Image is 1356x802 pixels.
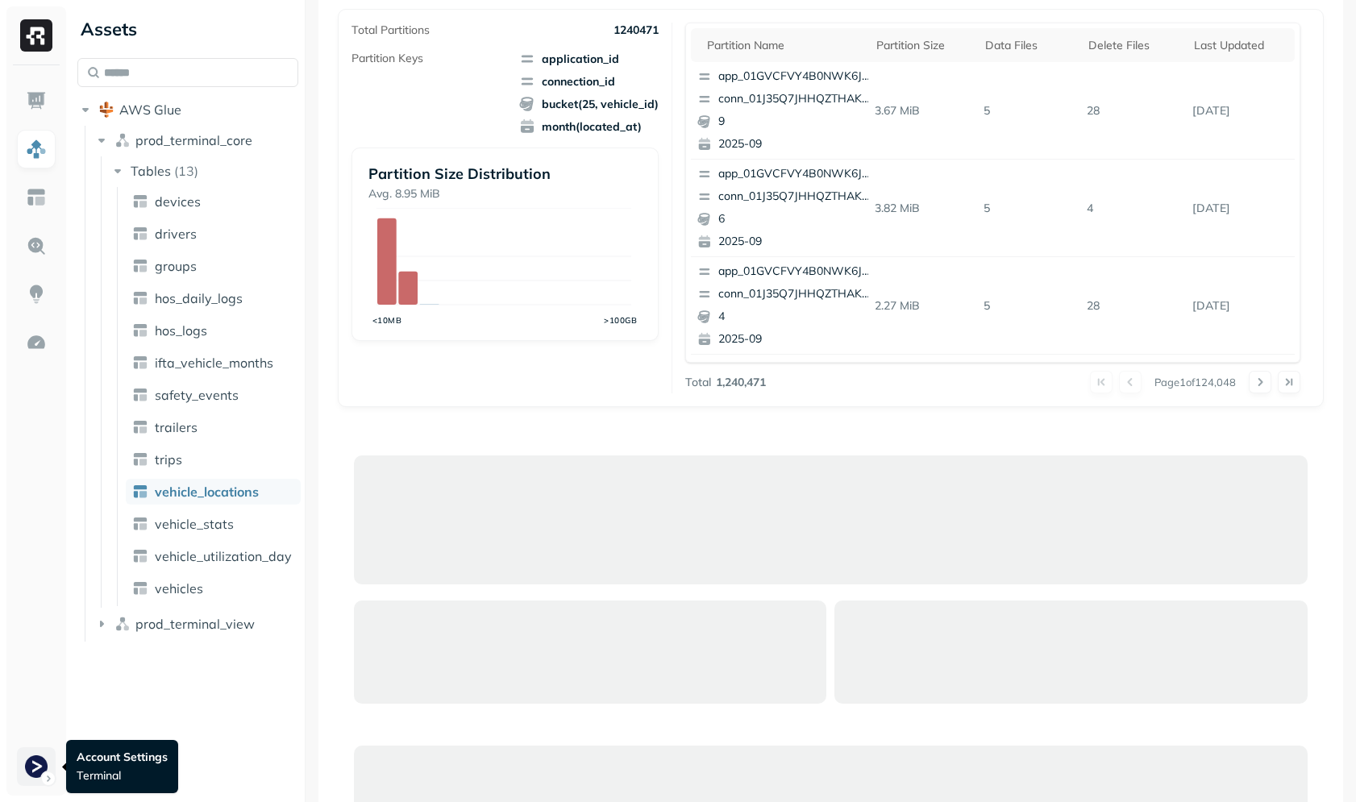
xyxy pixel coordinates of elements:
[126,285,301,311] a: hos_daily_logs
[868,292,977,320] p: 2.27 MiB
[131,163,171,179] span: Tables
[876,38,969,53] div: Partition size
[718,309,875,325] p: 4
[155,290,243,306] span: hos_daily_logs
[110,158,300,184] button: Tables(13)
[519,73,659,89] span: connection_id
[718,234,875,250] p: 2025-09
[119,102,181,118] span: AWS Glue
[351,51,423,66] p: Partition Keys
[691,62,881,159] button: app_01GVCFVY4B0NWK6JYK87JP2WRPconn_01J35Q7JHHQZTHAKRE6VGJHT8M92025-09
[132,290,148,306] img: table
[114,616,131,632] img: namespace
[691,355,881,451] button: app_01GVCFVY4B0NWK6JYK87JP2WRPconn_01J35Q7JHHQZTHAKRE6VGJHT8M212025-09
[155,419,198,435] span: trailers
[132,355,148,371] img: table
[718,286,875,302] p: conn_01J35Q7JHHQZTHAKRE6VGJHT8M
[716,375,766,390] p: 1,240,471
[707,38,860,53] div: Partition name
[77,750,168,765] p: Account Settings
[126,479,301,505] a: vehicle_locations
[1080,97,1186,125] p: 28
[718,211,875,227] p: 6
[155,580,203,596] span: vehicles
[132,419,148,435] img: table
[126,414,301,440] a: trailers
[718,91,875,107] p: conn_01J35Q7JHHQZTHAKRE6VGJHT8M
[685,375,711,390] p: Total
[155,387,239,403] span: safety_events
[132,580,148,596] img: table
[977,97,1080,125] p: 5
[519,51,659,67] span: application_id
[718,331,875,347] p: 2025-09
[132,484,148,500] img: table
[135,132,252,148] span: prod_terminal_core
[26,187,47,208] img: Asset Explorer
[868,97,977,125] p: 3.67 MiB
[155,516,234,532] span: vehicle_stats
[98,102,114,118] img: root
[126,447,301,472] a: trips
[132,387,148,403] img: table
[126,350,301,376] a: ifta_vehicle_months
[519,118,659,135] span: month(located_at)
[155,355,273,371] span: ifta_vehicle_months
[985,38,1072,53] div: Data Files
[126,221,301,247] a: drivers
[1080,194,1186,222] p: 4
[155,226,197,242] span: drivers
[26,139,47,160] img: Assets
[26,235,47,256] img: Query Explorer
[368,164,643,183] p: Partition Size Distribution
[1186,97,1295,125] p: Sep 14, 2025
[26,90,47,111] img: Dashboard
[132,226,148,242] img: table
[25,755,48,778] img: Terminal
[20,19,52,52] img: Ryft
[126,543,301,569] a: vehicle_utilization_day
[94,127,299,153] button: prod_terminal_core
[155,484,259,500] span: vehicle_locations
[126,189,301,214] a: devices
[977,292,1080,320] p: 5
[1194,38,1287,53] div: Last updated
[691,257,881,354] button: app_01GVCFVY4B0NWK6JYK87JP2WRPconn_01J35Q7JHHQZTHAKRE6VGJHT8M42025-09
[1186,292,1295,320] p: Sep 14, 2025
[977,194,1080,222] p: 5
[718,114,875,130] p: 9
[718,189,875,205] p: conn_01J35Q7JHHQZTHAKRE6VGJHT8M
[155,258,197,274] span: groups
[614,23,659,38] p: 1240471
[868,194,977,222] p: 3.82 MiB
[126,576,301,601] a: vehicles
[132,193,148,210] img: table
[132,548,148,564] img: table
[718,264,875,280] p: app_01GVCFVY4B0NWK6JYK87JP2WRP
[372,315,402,326] tspan: <10MB
[718,166,875,182] p: app_01GVCFVY4B0NWK6JYK87JP2WRP
[718,69,875,85] p: app_01GVCFVY4B0NWK6JYK87JP2WRP
[718,136,875,152] p: 2025-09
[1186,194,1295,222] p: Sep 14, 2025
[26,284,47,305] img: Insights
[77,97,298,123] button: AWS Glue
[1088,38,1178,53] div: Delete Files
[94,611,299,637] button: prod_terminal_view
[132,258,148,274] img: table
[691,160,881,256] button: app_01GVCFVY4B0NWK6JYK87JP2WRPconn_01J35Q7JHHQZTHAKRE6VGJHT8M62025-09
[351,23,430,38] p: Total Partitions
[126,511,301,537] a: vehicle_stats
[126,253,301,279] a: groups
[135,616,255,632] span: prod_terminal_view
[26,332,47,353] img: Optimization
[126,382,301,408] a: safety_events
[1154,375,1236,389] p: Page 1 of 124,048
[132,322,148,339] img: table
[519,96,659,112] span: bucket(25, vehicle_id)
[77,16,298,42] div: Assets
[155,193,201,210] span: devices
[132,451,148,467] img: table
[155,548,292,564] span: vehicle_utilization_day
[1080,292,1186,320] p: 28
